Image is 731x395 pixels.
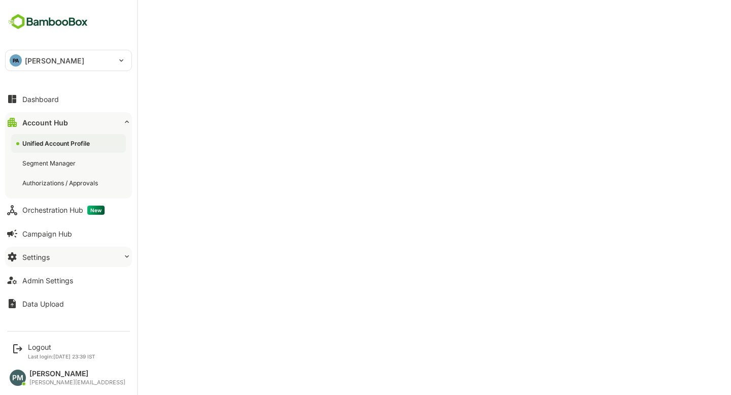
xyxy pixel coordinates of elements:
[22,159,78,168] div: Segment Manager
[22,206,105,215] div: Orchestration Hub
[5,293,132,314] button: Data Upload
[22,229,72,238] div: Campaign Hub
[29,370,125,378] div: [PERSON_NAME]
[5,89,132,109] button: Dashboard
[87,206,105,215] span: New
[22,300,64,308] div: Data Upload
[22,139,92,148] div: Unified Account Profile
[28,353,95,359] p: Last login: [DATE] 23:39 IST
[22,253,50,261] div: Settings
[5,112,132,133] button: Account Hub
[6,50,131,71] div: PA[PERSON_NAME]
[5,247,132,267] button: Settings
[10,54,22,67] div: PA
[22,179,100,187] div: Authorizations / Approvals
[5,200,132,220] button: Orchestration HubNew
[5,270,132,290] button: Admin Settings
[5,223,132,244] button: Campaign Hub
[28,343,95,351] div: Logout
[22,276,73,285] div: Admin Settings
[10,370,26,386] div: PM
[25,55,84,66] p: [PERSON_NAME]
[22,95,59,104] div: Dashboard
[29,379,125,386] div: [PERSON_NAME][EMAIL_ADDRESS]
[5,12,91,31] img: BambooboxFullLogoMark.5f36c76dfaba33ec1ec1367b70bb1252.svg
[22,118,68,127] div: Account Hub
